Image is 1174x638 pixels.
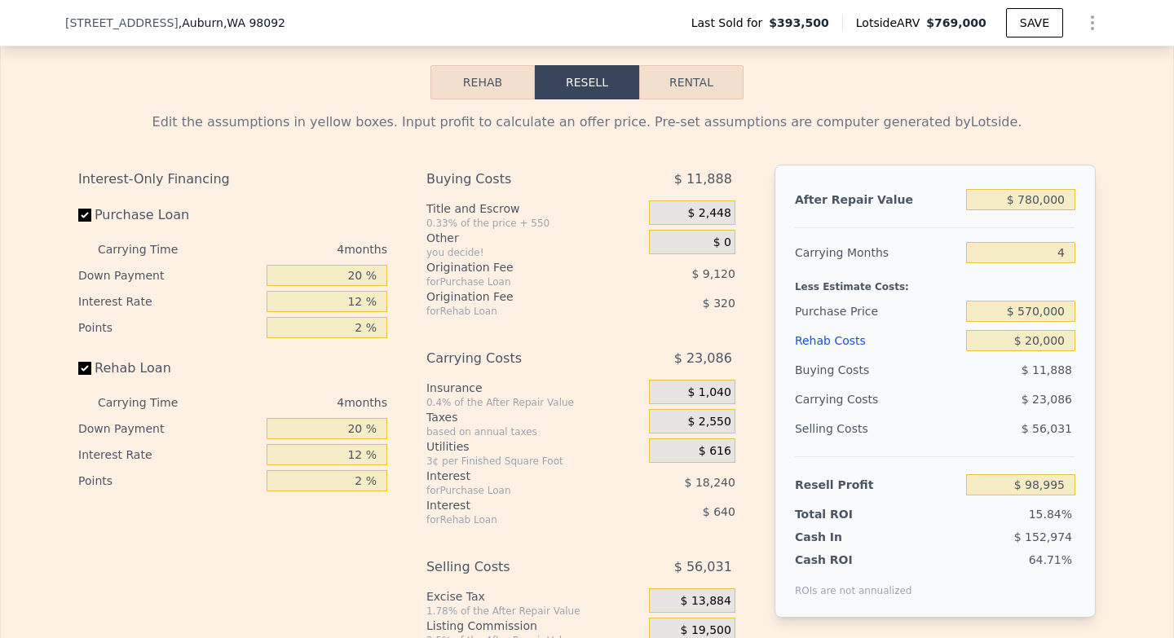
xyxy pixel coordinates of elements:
span: $ 320 [703,297,735,310]
input: Rehab Loan [78,362,91,375]
div: Edit the assumptions in yellow boxes. Input profit to calculate an offer price. Pre-set assumptio... [78,112,1096,132]
div: for Rehab Loan [426,513,608,526]
div: Insurance [426,380,642,396]
div: Listing Commission [426,618,642,634]
span: $ 56,031 [1022,422,1072,435]
span: $ 616 [699,444,731,459]
div: Interest Rate [78,288,260,315]
div: Interest [426,497,608,513]
span: $ 9,120 [691,267,735,280]
div: based on annual taxes [426,425,642,438]
span: $769,000 [926,16,986,29]
label: Purchase Loan [78,200,260,230]
span: 64.71% [1029,553,1072,566]
div: Utilities [426,438,642,455]
div: 4 months [210,389,387,416]
div: Cash In [795,529,897,545]
div: Purchase Price [795,297,960,326]
div: Excise Tax [426,588,642,605]
div: Carrying Time [98,236,204,262]
input: Purchase Loan [78,209,91,222]
button: Show Options [1076,7,1109,39]
div: Interest-Only Financing [78,165,387,194]
span: $ 1,040 [687,385,730,400]
span: $ 11,888 [674,165,732,194]
span: $ 640 [703,505,735,518]
button: SAVE [1006,8,1063,37]
div: Rehab Costs [795,326,960,355]
span: Lotside ARV [856,15,926,31]
div: Carrying Costs [426,344,608,373]
div: Carrying Costs [795,385,897,414]
div: ROIs are not annualized [795,568,912,597]
div: 3¢ per Finished Square Foot [426,455,642,468]
div: 1.78% of the After Repair Value [426,605,642,618]
span: , WA 98092 [223,16,285,29]
div: Carrying Months [795,238,960,267]
div: Points [78,468,260,494]
div: Points [78,315,260,341]
div: Origination Fee [426,259,608,275]
span: $ 56,031 [674,552,732,582]
div: Cash ROI [795,552,912,568]
span: $ 11,888 [1022,363,1072,376]
div: 0.4% of the After Repair Value [426,396,642,409]
span: [STREET_ADDRESS] [65,15,179,31]
div: Taxes [426,409,642,425]
div: Total ROI [795,506,897,522]
span: $ 19,500 [681,623,731,638]
div: Buying Costs [426,165,608,194]
div: for Purchase Loan [426,484,608,497]
button: Rehab [430,65,535,99]
div: Buying Costs [795,355,960,385]
div: Selling Costs [426,552,608,582]
div: Interest Rate [78,442,260,468]
button: Resell [535,65,639,99]
div: 0.33% of the price + 550 [426,217,642,230]
div: Title and Escrow [426,200,642,217]
span: $ 0 [713,235,731,250]
span: Last Sold for [691,15,770,31]
div: Selling Costs [795,414,960,443]
div: 4 months [210,236,387,262]
div: Carrying Time [98,389,204,416]
div: Interest [426,468,608,484]
button: Rental [639,65,744,99]
div: Other [426,230,642,246]
span: , Auburn [179,15,285,31]
div: After Repair Value [795,185,960,214]
div: Less Estimate Costs: [795,267,1075,297]
span: $ 23,086 [674,344,732,373]
div: Resell Profit [795,470,960,499]
span: $393,500 [769,15,829,31]
span: $ 23,086 [1022,393,1072,406]
div: for Purchase Loan [426,275,608,288]
span: $ 13,884 [681,594,731,609]
div: Origination Fee [426,288,608,305]
div: Down Payment [78,416,260,442]
div: Down Payment [78,262,260,288]
div: you decide! [426,246,642,259]
span: $ 18,240 [685,476,735,489]
div: for Rehab Loan [426,305,608,318]
span: $ 152,974 [1014,530,1072,543]
span: 15.84% [1029,508,1072,521]
label: Rehab Loan [78,354,260,383]
span: $ 2,448 [687,206,730,221]
span: $ 2,550 [687,415,730,429]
